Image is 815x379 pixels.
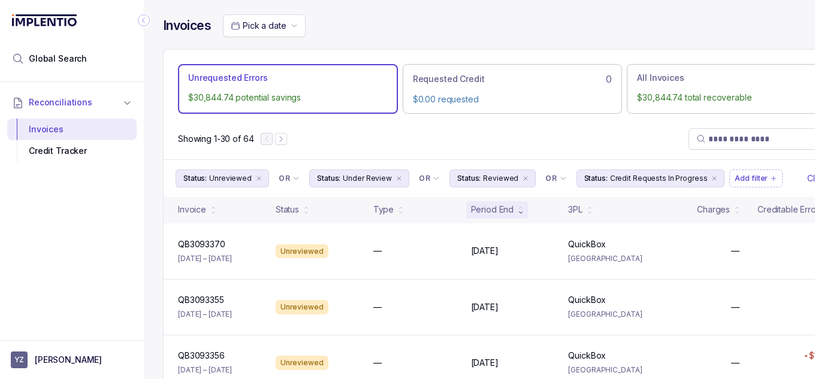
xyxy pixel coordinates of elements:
[279,174,300,183] li: Filter Chip Connector undefined
[568,204,582,216] div: 3PL
[568,364,651,376] p: [GEOGRAPHIC_DATA]
[413,73,485,85] p: Requested Credit
[279,174,290,183] p: OR
[471,357,499,369] p: [DATE]
[178,238,225,250] p: QB3093370
[804,354,808,357] img: red pointer upwards
[471,245,499,257] p: [DATE]
[584,172,608,184] p: Status:
[373,204,394,216] div: Type
[317,172,340,184] p: Status:
[29,53,87,65] span: Global Search
[178,294,224,306] p: QB3093355
[568,308,651,320] p: [GEOGRAPHIC_DATA]
[178,364,232,376] p: [DATE] – [DATE]
[188,72,267,84] p: Unrequested Errors
[178,308,232,320] p: [DATE] – [DATE]
[449,169,536,187] button: Filter Chip Reviewed
[471,301,499,313] p: [DATE]
[209,172,252,184] p: Unreviewed
[275,133,287,145] button: Next Page
[35,354,102,366] p: [PERSON_NAME]
[541,170,571,187] button: Filter Chip Connector undefined
[137,13,151,28] div: Collapse Icon
[373,357,382,369] p: —
[568,294,606,306] p: QuickBox
[183,172,207,184] p: Status:
[178,253,232,265] p: [DATE] – [DATE]
[710,174,719,183] div: remove content
[176,169,805,187] ul: Filter Group
[254,174,264,183] div: remove content
[274,170,304,187] button: Filter Chip Connector undefined
[178,133,253,145] p: Showing 1-30 of 64
[17,119,127,140] div: Invoices
[419,174,430,183] p: OR
[576,169,725,187] button: Filter Chip Credit Requests In Progress
[188,92,388,104] p: $30,844.74 potential savings
[731,357,739,369] p: —
[414,170,445,187] button: Filter Chip Connector undefined
[176,169,269,187] button: Filter Chip Unreviewed
[276,204,299,216] div: Status
[545,174,566,183] li: Filter Chip Connector undefined
[731,245,739,257] p: —
[276,356,328,370] div: Unreviewed
[223,14,306,37] button: Date Range Picker
[568,238,606,250] p: QuickBox
[394,174,404,183] div: remove content
[735,172,768,184] p: Add filter
[731,301,739,313] p: —
[545,174,557,183] p: OR
[419,174,440,183] li: Filter Chip Connector undefined
[373,245,382,257] p: —
[178,350,225,362] p: QB3093356
[521,174,530,183] div: remove content
[568,253,651,265] p: [GEOGRAPHIC_DATA]
[309,169,409,187] button: Filter Chip Under Review
[11,351,28,368] span: User initials
[231,20,286,32] search: Date Range Picker
[17,140,127,162] div: Credit Tracker
[243,20,286,31] span: Pick a date
[457,172,481,184] p: Status:
[413,93,612,105] p: $0.00 requested
[413,72,612,86] div: 0
[637,72,684,84] p: All Invoices
[7,116,137,165] div: Reconciliations
[163,17,211,34] h4: Invoices
[11,351,133,368] button: User initials[PERSON_NAME]
[178,204,206,216] div: Invoice
[610,172,708,184] p: Credit Requests In Progress
[568,350,606,362] p: QuickBox
[276,300,328,314] div: Unreviewed
[697,204,730,216] div: Charges
[729,169,783,187] button: Filter Chip Add filter
[29,96,92,108] span: Reconciliations
[471,204,514,216] div: Period End
[276,244,328,259] div: Unreviewed
[483,172,518,184] p: Reviewed
[178,133,253,145] div: Remaining page entries
[343,172,392,184] p: Under Review
[373,301,382,313] p: —
[7,89,137,116] button: Reconciliations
